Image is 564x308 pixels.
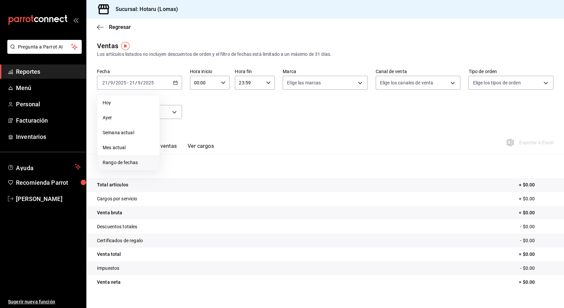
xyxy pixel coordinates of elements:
[97,223,137,230] p: Descuentos totales
[97,251,121,258] p: Venta total
[520,237,553,244] p: - $0.00
[16,101,40,108] font: Personal
[190,69,230,74] label: Hora inicio
[103,99,154,106] span: Hoy
[520,265,553,272] p: - $0.00
[283,69,368,74] label: Marca
[97,162,553,170] p: Resumen
[519,279,553,286] p: = $0.00
[110,80,113,85] input: --
[16,179,68,186] font: Recomienda Parrot
[5,48,82,55] a: Pregunta a Parrot AI
[103,114,154,121] span: Ayer
[473,79,520,86] span: Elige los tipos de orden
[287,79,321,86] span: Elige las marcas
[519,195,553,202] p: + $0.00
[18,44,71,51] span: Pregunta a Parrot AI
[97,195,138,202] p: Cargos por servicio
[103,129,154,136] span: Semana actual
[468,69,553,74] label: Tipo de orden
[97,237,143,244] p: Certificados de regalo
[235,69,275,74] label: Hora fin
[97,51,553,58] div: Los artículos listados no incluyen descuentos de orden y el filtro de fechas está limitado a un m...
[102,80,108,85] input: --
[103,159,154,166] span: Rango de fechas
[113,80,115,85] span: /
[143,80,154,85] input: ----
[7,40,82,54] button: Pregunta a Parrot AI
[16,84,32,91] font: Menú
[16,117,48,124] font: Facturación
[110,5,178,13] h3: Sucursal: Hotaru (Lomas)
[115,80,127,85] input: ----
[16,133,46,140] font: Inventarios
[376,69,461,74] label: Canal de venta
[97,279,121,286] p: Venta neta
[127,80,129,85] span: -
[135,80,137,85] span: /
[73,17,78,23] button: open_drawer_menu
[108,80,110,85] span: /
[141,80,143,85] span: /
[103,144,154,151] span: Mes actual
[380,79,433,86] span: Elige los canales de venta
[16,163,72,171] span: Ayuda
[188,143,214,154] button: Ver cargos
[97,209,122,216] p: Venta bruta
[138,80,141,85] input: --
[519,209,553,216] p: = $0.00
[121,42,130,50] img: Marcador de información sobre herramientas
[151,143,177,154] button: Ver ventas
[520,223,553,230] p: - $0.00
[519,181,553,188] p: + $0.00
[8,299,55,304] font: Sugerir nueva función
[97,181,128,188] p: Total artículos
[108,143,214,154] div: Pestañas de navegación
[519,251,553,258] p: = $0.00
[109,24,131,30] span: Regresar
[97,24,131,30] button: Regresar
[97,41,118,51] div: Ventas
[97,265,119,272] p: Impuestos
[16,68,40,75] font: Reportes
[97,69,182,74] label: Fecha
[129,80,135,85] input: --
[16,195,62,202] font: [PERSON_NAME]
